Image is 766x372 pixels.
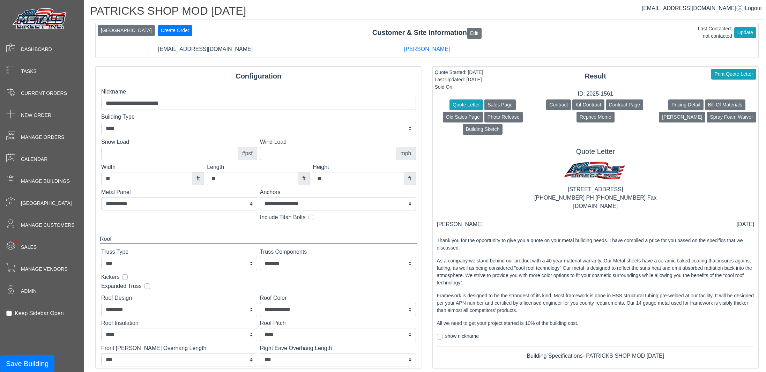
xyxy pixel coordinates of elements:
button: Reprice Memo [577,112,615,122]
span: Current Orders [21,90,67,97]
div: ft [192,172,204,185]
span: Dashboard [21,46,52,53]
span: • [7,230,24,253]
span: New Order [21,112,51,119]
label: Building Type [101,113,416,121]
label: Kickers [101,273,119,281]
span: Admin [21,288,37,295]
p: As a company we stand behind our product with a 40 year material warranty. Our Metal sheets have ... [437,257,754,287]
h5: Quote Letter [437,147,754,156]
button: Quote Letter [449,99,483,110]
div: [PERSON_NAME] [437,220,483,229]
div: Customer & Site Information [96,27,758,38]
span: Calendar [21,156,47,163]
button: Create Order [158,25,193,36]
h6: Building Specifications [437,352,754,359]
button: Kit Contract [572,99,604,110]
div: Sold On: [435,83,483,91]
button: Update [734,27,756,38]
label: Length [207,163,310,171]
span: Logout [745,5,762,11]
div: [DATE] [737,220,754,229]
label: Truss Type [101,248,257,256]
button: Print Quote Letter [711,69,756,80]
label: Front [PERSON_NAME] Overhang Length [101,344,257,352]
button: Bill Of Materials [705,99,745,110]
button: Contract [546,99,571,110]
label: Roof Insulation [101,319,257,327]
button: [PERSON_NAME] [659,112,705,122]
span: Manage Customers [21,222,75,229]
button: Pricing Detail [668,99,703,110]
button: [GEOGRAPHIC_DATA] [98,25,155,36]
span: Tasks [21,68,37,75]
p: Thank you for the opportunity to give you a quote on your metal building needs. I have compiled a... [437,237,754,252]
div: Quote Started: [DATE] [435,69,483,76]
button: Old Sales Page [443,112,483,122]
div: ft [404,172,416,185]
label: Height [313,163,416,171]
label: Keep Sidebar Open [15,309,64,318]
span: [GEOGRAPHIC_DATA] [21,200,72,207]
label: Right Eave Overhang Length [260,344,416,352]
label: Metal Panel [101,188,257,196]
label: Anchors [260,188,416,196]
div: Last Contacted: not contacted [698,25,732,40]
span: Manage Buildings [21,178,70,185]
button: Edit [467,28,482,39]
div: Last Updated: [DATE] [435,76,483,83]
a: [PERSON_NAME] [404,46,450,52]
a: [EMAIL_ADDRESS][DOMAIN_NAME] [642,5,743,11]
div: [EMAIL_ADDRESS][DOMAIN_NAME] [95,45,316,53]
div: | [642,4,762,13]
div: Roof [100,235,417,244]
button: Photo Release [484,112,523,122]
img: Metals Direct Inc Logo [10,6,70,32]
div: ID: 2025-1561 [433,90,759,98]
label: Roof Design [101,294,257,302]
span: Manage Orders [21,134,64,141]
span: Sales [21,244,37,251]
button: Contract Page [606,99,644,110]
label: Truss Components [260,248,416,256]
button: Building Sketch [463,124,503,135]
label: Nickname [101,88,416,96]
div: mph [396,147,416,160]
div: Configuration [96,71,422,81]
h1: PATRICKS SHOP MOD [DATE] [90,4,764,20]
div: ft [298,172,310,185]
label: show nickname [445,333,479,340]
span: - PATRICKS SHOP MOD [DATE] [583,353,664,359]
label: Roof Color [260,294,416,302]
label: Expanded Truss [101,282,142,290]
div: #psf [238,147,257,160]
label: Include Titan Bolts [260,213,306,222]
p: Framework is designed to be the strongest of its kind. Most framework is done in HSS structural t... [437,292,754,314]
button: Spray Foam Waiver [707,112,756,122]
label: Width [101,163,204,171]
button: Sales Page [484,99,516,110]
p: All we need to get your project started is 10% of the building cost. [437,320,754,327]
span: Manage Vendors [21,266,68,273]
label: Roof Pitch [260,319,416,327]
label: Snow Load [101,138,257,146]
div: Result [433,71,759,81]
label: Wind Load [260,138,416,146]
div: [STREET_ADDRESS] [PHONE_NUMBER] PH [PHONE_NUMBER] Fax [DOMAIN_NAME] [437,185,754,210]
img: MD logo [561,158,630,185]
